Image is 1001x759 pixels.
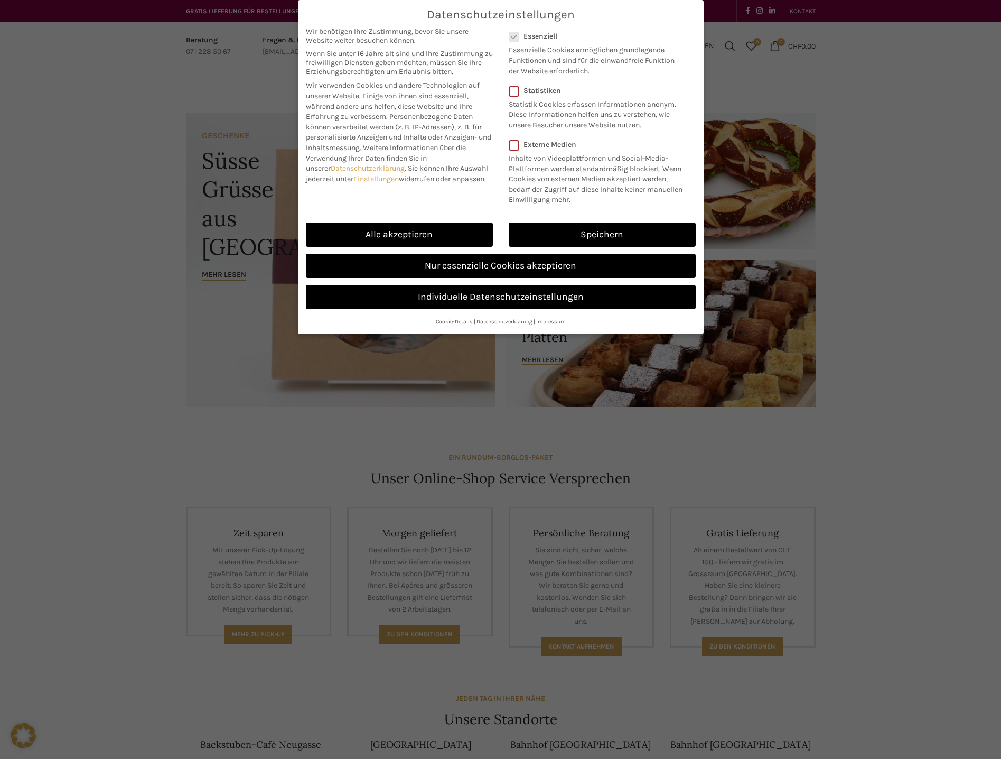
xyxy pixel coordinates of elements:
a: Individuelle Datenschutzeinstellungen [306,285,696,309]
p: Statistik Cookies erfassen Informationen anonym. Diese Informationen helfen uns zu verstehen, wie... [509,95,682,131]
a: Cookie-Details [436,318,473,325]
a: Datenschutzerklärung [476,318,532,325]
a: Alle akzeptieren [306,223,493,247]
a: Nur essenzielle Cookies akzeptieren [306,254,696,278]
p: Essenzielle Cookies ermöglichen grundlegende Funktionen und sind für die einwandfreie Funktion de... [509,41,682,76]
span: Wir verwenden Cookies und andere Technologien auf unserer Website. Einige von ihnen sind essenzie... [306,81,480,121]
label: Statistiken [509,86,682,95]
a: Einstellungen [353,174,399,183]
span: Wenn Sie unter 16 Jahre alt sind und Ihre Zustimmung zu freiwilligen Diensten geben möchten, müss... [306,49,493,76]
a: Speichern [509,223,696,247]
a: Datenschutzerklärung [331,164,405,173]
p: Inhalte von Videoplattformen und Social-Media-Plattformen werden standardmäßig blockiert. Wenn Co... [509,149,689,205]
span: Weitere Informationen über die Verwendung Ihrer Daten finden Sie in unserer . [306,143,466,173]
span: Personenbezogene Daten können verarbeitet werden (z. B. IP-Adressen), z. B. für personalisierte A... [306,112,491,152]
span: Datenschutzeinstellungen [427,8,575,22]
span: Wir benötigen Ihre Zustimmung, bevor Sie unsere Website weiter besuchen können. [306,27,493,45]
span: Sie können Ihre Auswahl jederzeit unter widerrufen oder anpassen. [306,164,488,183]
label: Essenziell [509,32,682,41]
a: Impressum [536,318,566,325]
label: Externe Medien [509,140,689,149]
